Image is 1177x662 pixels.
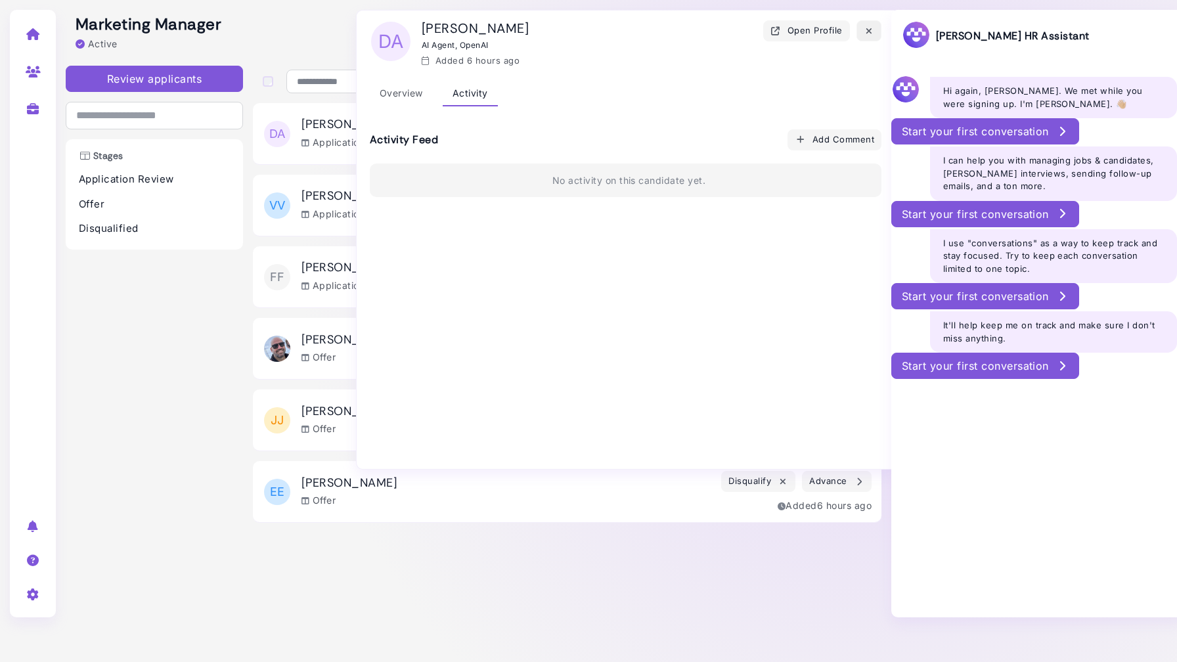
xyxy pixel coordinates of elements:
[422,55,520,68] div: Added
[802,471,872,492] button: Advance
[264,192,290,219] span: VV
[301,189,447,204] h3: [PERSON_NAME]
[264,479,290,505] span: EE
[422,20,753,36] h1: [PERSON_NAME]
[79,172,230,187] p: Application Review
[301,261,447,275] h3: [PERSON_NAME]
[370,164,881,197] div: No activity on this candidate yet.
[301,135,401,149] div: Application Review
[301,207,401,221] div: Application Review
[264,121,290,147] span: DA
[902,206,1069,222] div: Start your first conversation
[76,37,118,51] div: Active
[809,475,864,489] div: Advance
[301,333,397,347] h3: [PERSON_NAME]
[467,55,520,66] time: Aug 25, 2025
[370,133,438,146] h3: Activity Feed
[264,407,290,433] span: JJ
[902,20,1089,51] h3: [PERSON_NAME] HR Assistant
[817,500,872,511] time: Aug 25, 2025
[422,39,753,51] div: AI Agent, OpenAI
[301,476,397,491] h3: [PERSON_NAME]
[443,81,498,106] div: Activity
[301,350,336,364] div: Offer
[66,66,243,92] button: Review applicants
[301,493,336,507] div: Offer
[728,475,788,489] div: Disqualify
[930,146,1177,201] div: I can help you with managing jobs & candidates, [PERSON_NAME] interviews, sending follow-up email...
[891,353,1079,379] button: Start your first conversation
[264,264,290,290] span: FF
[891,283,1079,309] button: Start your first conversation
[788,129,881,150] button: Add Comment
[902,288,1069,304] div: Start your first conversation
[301,118,448,132] h3: [PERSON_NAME]
[79,221,230,236] p: Disqualified
[301,405,397,419] h3: [PERSON_NAME]
[721,471,795,492] button: Disqualify
[930,229,1177,284] div: I use "conversations" as a way to keep track and stay focused. Try to keep each conversation limi...
[891,118,1079,144] button: Start your first conversation
[107,71,202,87] div: Review applicants
[301,278,401,292] div: Application Review
[930,311,1177,353] div: It'll help keep me on track and make sure I don't miss anything.
[79,197,230,212] p: Offer
[902,123,1069,139] div: Start your first conversation
[902,358,1069,374] div: Start your first conversation
[891,201,1079,227] button: Start your first conversation
[72,150,130,162] h3: Stages
[371,22,411,61] span: DA
[795,133,874,146] div: Add Comment
[763,20,850,41] button: Open Profile
[930,77,1177,118] div: Hi again, [PERSON_NAME]. We met while you were signing up. I'm [PERSON_NAME]. 👋🏼
[301,422,336,435] div: Offer
[76,15,221,34] h2: Marketing Manager
[770,24,843,38] div: Open Profile
[778,498,872,512] div: Added
[370,81,433,106] div: Overview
